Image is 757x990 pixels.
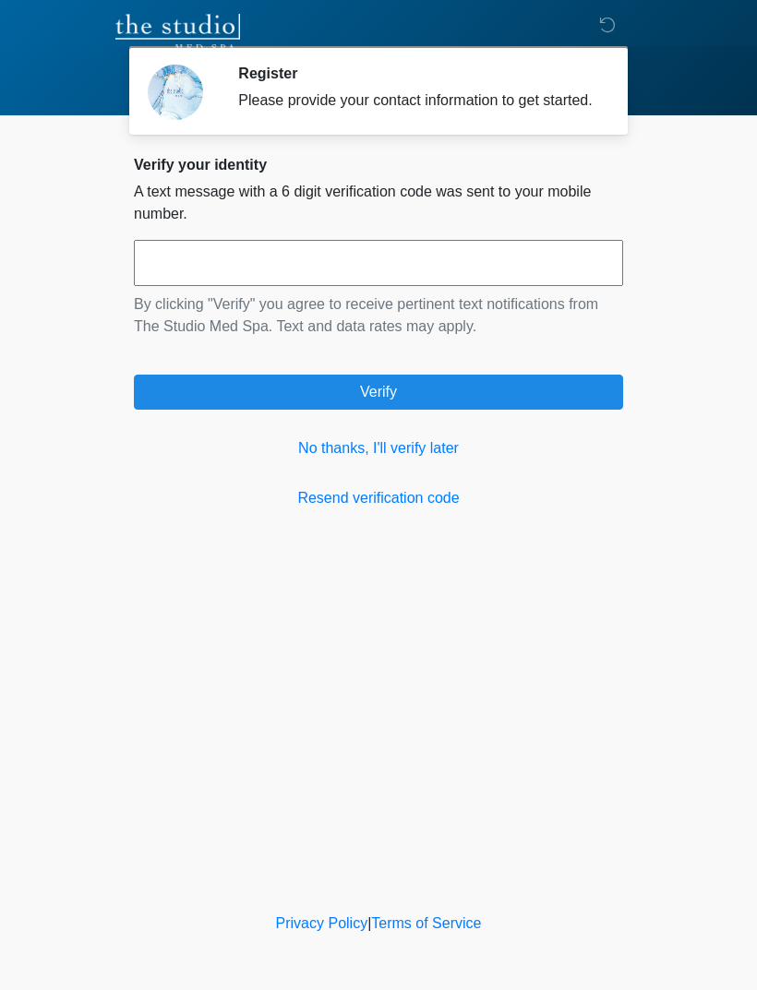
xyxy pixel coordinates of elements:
[134,487,623,509] a: Resend verification code
[276,915,368,931] a: Privacy Policy
[371,915,481,931] a: Terms of Service
[238,89,595,112] div: Please provide your contact information to get started.
[148,65,203,120] img: Agent Avatar
[134,293,623,338] p: By clicking "Verify" you agree to receive pertinent text notifications from The Studio Med Spa. T...
[134,375,623,410] button: Verify
[134,437,623,459] a: No thanks, I'll verify later
[115,14,240,51] img: The Studio Med Spa Logo
[367,915,371,931] a: |
[134,181,623,225] p: A text message with a 6 digit verification code was sent to your mobile number.
[238,65,595,82] h2: Register
[134,156,623,173] h2: Verify your identity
